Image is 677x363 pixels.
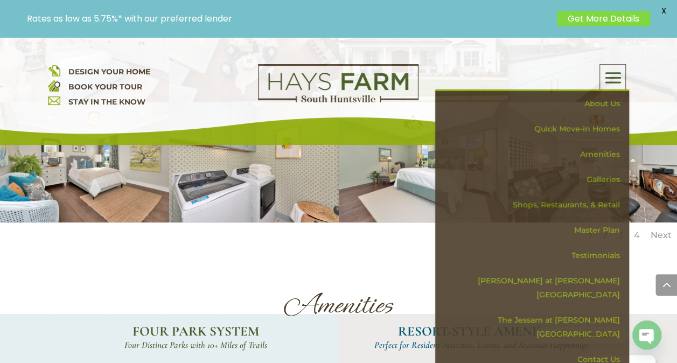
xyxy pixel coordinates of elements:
a: 4 [634,230,640,240]
a: BOOK YOUR TOUR [68,82,142,92]
h1: Amenities [68,289,610,326]
h2: RESORT-STYLE AMENITIES [353,325,609,344]
a: Galleries [443,167,629,192]
a: Amenities [443,142,629,167]
a: [PERSON_NAME] at [PERSON_NAME][GEOGRAPHIC_DATA] [443,268,629,308]
a: Shops, Restaurants, & Retail [443,192,629,218]
a: Quick Move-in Homes [443,116,629,142]
a: The Jessam at [PERSON_NAME][GEOGRAPHIC_DATA] [443,308,629,347]
span: Four Distinct Parks with 10+ Miles of Trails [124,339,267,351]
a: hays farm homes huntsville development [258,95,418,105]
h2: FOUR PARK SYSTEM [68,325,324,344]
a: Master Plan [443,218,629,243]
img: book your home tour [48,79,60,92]
a: About Us [443,91,629,116]
p: Rates as low as 5.75%* with our preferred lender [27,13,552,24]
img: Logo [258,64,418,103]
img: design your home [48,64,60,76]
a: Get More Details [557,11,650,26]
h4: Perfect for Resident Activities, Events, and Seasonal Happenings [353,344,609,352]
a: STAY IN THE KNOW [68,97,145,107]
a: Next [651,230,672,240]
img: 2106-Forest-Gate-70-400x284.jpg [339,102,508,222]
a: Testimonials [443,243,629,268]
span: X [655,3,672,19]
img: 2106-Forest-Gate-73-400x284.jpg [169,102,338,222]
a: DESIGN YOUR HOME [68,67,150,76]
